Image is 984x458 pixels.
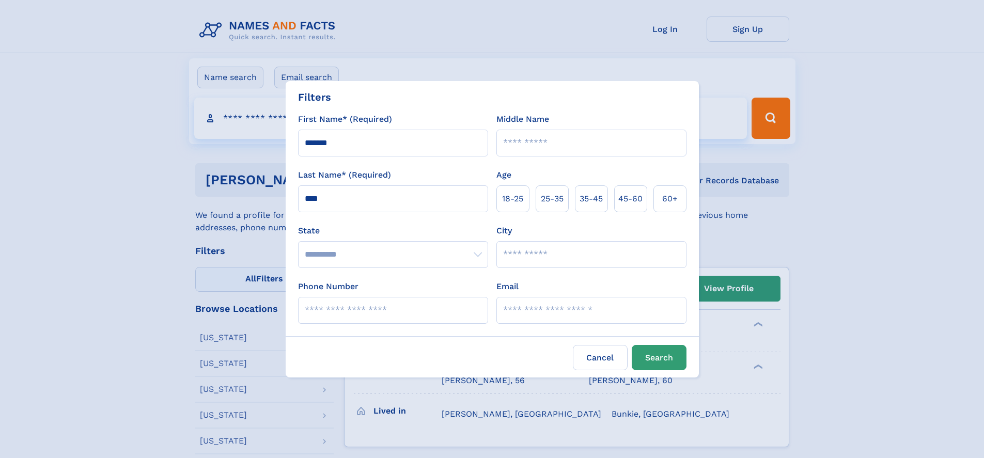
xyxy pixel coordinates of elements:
span: 45‑60 [618,193,643,205]
span: 18‑25 [502,193,523,205]
button: Search [632,345,686,370]
label: First Name* (Required) [298,113,392,125]
label: Email [496,280,519,293]
div: Filters [298,89,331,105]
span: 60+ [662,193,678,205]
label: Cancel [573,345,628,370]
label: City [496,225,512,237]
span: 35‑45 [580,193,603,205]
label: Phone Number [298,280,358,293]
label: Middle Name [496,113,549,125]
label: Age [496,169,511,181]
span: 25‑35 [541,193,564,205]
label: Last Name* (Required) [298,169,391,181]
label: State [298,225,488,237]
